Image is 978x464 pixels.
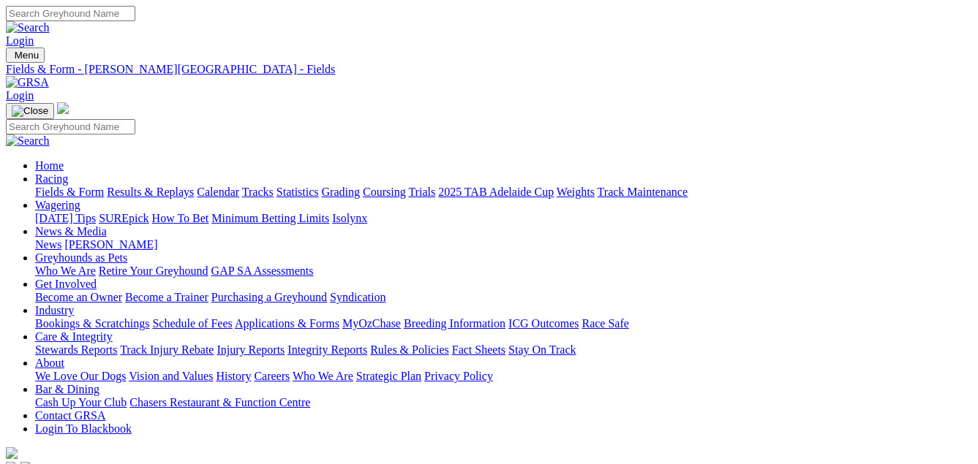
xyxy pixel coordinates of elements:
a: About [35,357,64,369]
a: SUREpick [99,212,148,224]
a: Industry [35,304,74,316]
a: Breeding Information [404,317,505,330]
img: GRSA [6,76,49,89]
a: 2025 TAB Adelaide Cup [438,186,554,198]
a: Isolynx [332,212,367,224]
a: Stay On Track [508,343,576,356]
button: Toggle navigation [6,103,54,119]
a: MyOzChase [342,317,401,330]
a: Care & Integrity [35,330,113,343]
a: Results & Replays [107,186,194,198]
a: GAP SA Assessments [211,265,314,277]
a: Greyhounds as Pets [35,251,127,264]
div: Bar & Dining [35,396,972,409]
a: We Love Our Dogs [35,370,126,382]
div: Industry [35,317,972,330]
a: Home [35,159,64,172]
a: History [216,370,251,382]
a: Strategic Plan [356,370,421,382]
input: Search [6,6,135,21]
a: ICG Outcomes [508,317,579,330]
a: Get Involved [35,278,97,290]
a: Purchasing a Greyhound [211,291,327,303]
a: Syndication [330,291,385,303]
a: Injury Reports [217,343,285,356]
a: Integrity Reports [287,343,367,356]
a: Fields & Form [35,186,104,198]
a: How To Bet [152,212,209,224]
a: Bar & Dining [35,383,99,395]
span: Menu [15,50,39,61]
a: Become an Owner [35,291,122,303]
a: Bookings & Scratchings [35,317,149,330]
div: Get Involved [35,291,972,304]
a: Coursing [363,186,406,198]
a: Careers [254,370,290,382]
a: Track Injury Rebate [120,343,214,356]
a: [DATE] Tips [35,212,96,224]
a: News [35,238,61,251]
a: Chasers Restaurant & Function Centre [129,396,310,408]
a: Privacy Policy [424,370,493,382]
a: Cash Up Your Club [35,396,127,408]
input: Search [6,119,135,134]
a: Become a Trainer [125,291,208,303]
div: About [35,370,972,383]
a: News & Media [35,225,107,237]
a: Minimum Betting Limits [211,212,329,224]
a: Login [6,89,34,102]
img: Search [6,21,50,34]
div: News & Media [35,238,972,251]
a: Fact Sheets [452,343,505,356]
a: Rules & Policies [370,343,449,356]
a: [PERSON_NAME] [64,238,157,251]
a: Login [6,34,34,47]
div: Greyhounds as Pets [35,265,972,278]
a: Who We Are [293,370,353,382]
img: Close [12,105,48,117]
a: Schedule of Fees [152,317,232,330]
a: Calendar [197,186,239,198]
a: Wagering [35,199,80,211]
a: Login To Blackbook [35,422,132,435]
img: logo-grsa-white.png [6,447,18,459]
a: Stewards Reports [35,343,117,356]
a: Grading [322,186,360,198]
a: Weights [557,186,595,198]
a: Applications & Forms [235,317,339,330]
a: Racing [35,172,68,185]
a: Who We Are [35,265,96,277]
a: Track Maintenance [598,186,688,198]
a: Race Safe [582,317,628,330]
a: Tracks [242,186,274,198]
div: Wagering [35,212,972,225]
a: Statistics [277,186,319,198]
a: Contact GRSA [35,409,105,422]
img: Search [6,134,50,148]
img: logo-grsa-white.png [57,102,69,114]
a: Fields & Form - [PERSON_NAME][GEOGRAPHIC_DATA] - Fields [6,63,972,76]
a: Retire Your Greyhound [99,265,208,277]
button: Toggle navigation [6,47,45,63]
div: Care & Integrity [35,343,972,357]
a: Trials [408,186,435,198]
a: Vision and Values [129,370,213,382]
div: Racing [35,186,972,199]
